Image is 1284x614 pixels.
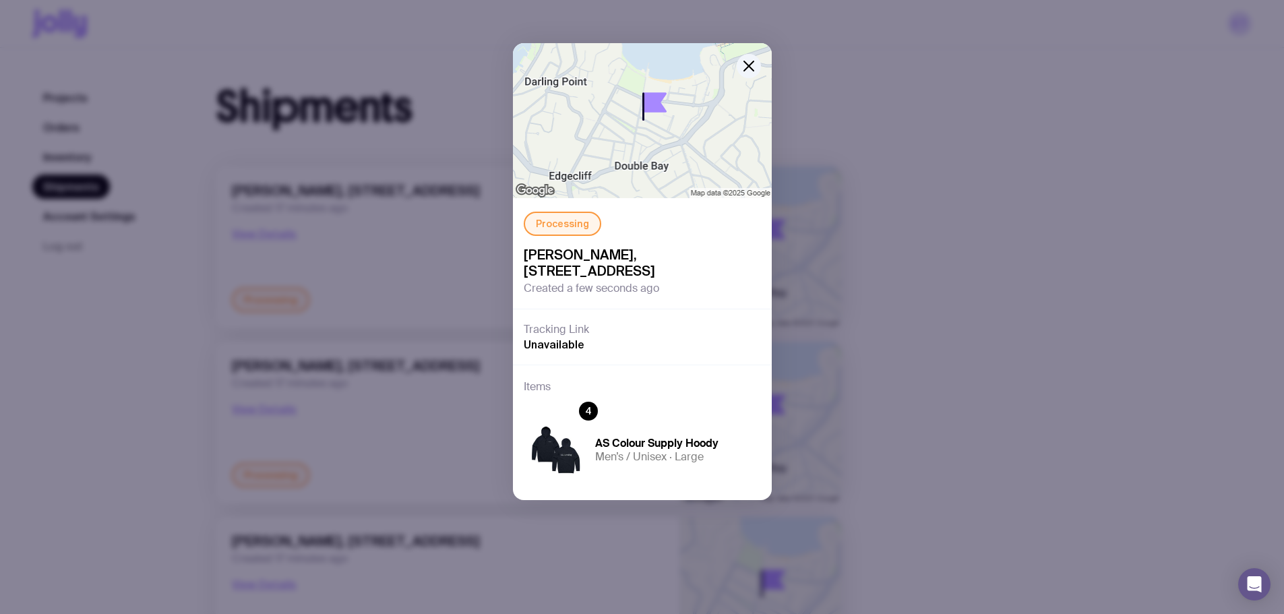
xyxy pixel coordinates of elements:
[524,379,551,395] h3: Items
[579,402,598,421] div: 4
[524,338,584,351] span: Unavailable
[524,323,589,336] h3: Tracking Link
[524,247,761,279] span: [PERSON_NAME], [STREET_ADDRESS]
[513,43,772,198] img: staticmap
[1238,568,1271,601] div: Open Intercom Messenger
[595,450,719,464] h5: Men’s / Unisex · Large
[595,437,719,450] h4: AS Colour Supply Hoody
[524,282,659,295] span: Created a few seconds ago
[524,212,601,236] div: Processing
